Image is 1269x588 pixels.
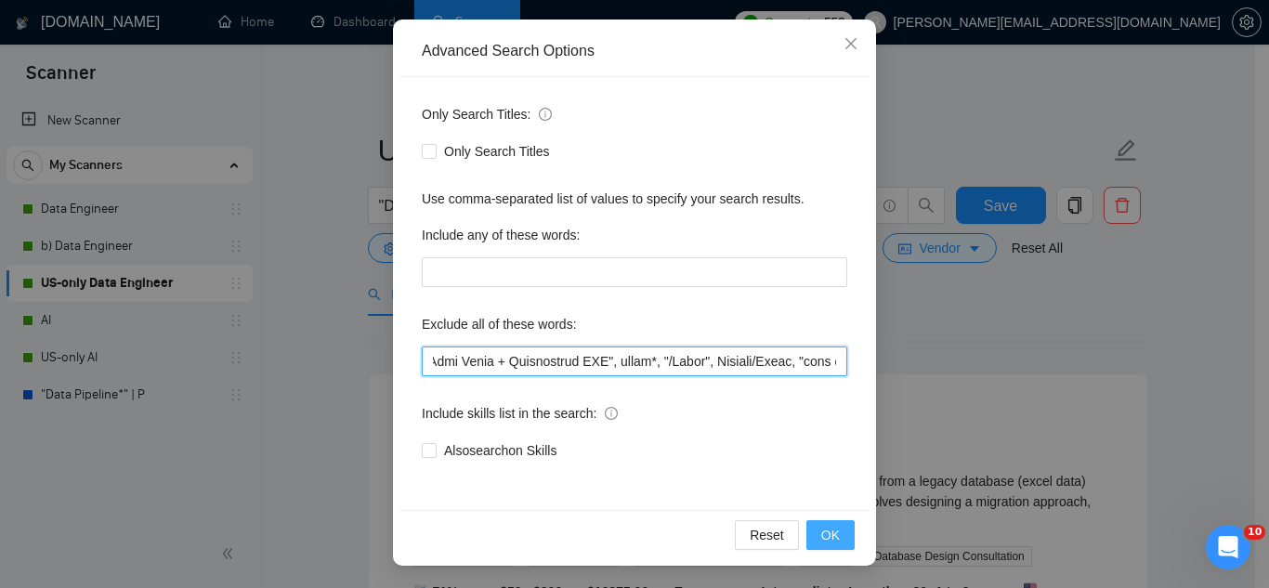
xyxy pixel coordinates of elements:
[422,403,618,424] span: Include skills list in the search:
[844,36,858,51] span: close
[821,525,840,545] span: OK
[422,189,847,209] div: Use comma-separated list of values to specify your search results.
[422,41,847,61] div: Advanced Search Options
[437,141,557,162] span: Only Search Titles
[539,108,552,121] span: info-circle
[422,309,577,339] label: Exclude all of these words:
[1206,525,1250,569] iframe: Intercom live chat
[1244,525,1265,540] span: 10
[806,520,855,550] button: OK
[437,440,564,461] span: Also search on Skills
[735,520,799,550] button: Reset
[605,407,618,420] span: info-circle
[826,20,876,70] button: Close
[422,220,580,250] label: Include any of these words:
[422,104,552,124] span: Only Search Titles:
[750,525,784,545] span: Reset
